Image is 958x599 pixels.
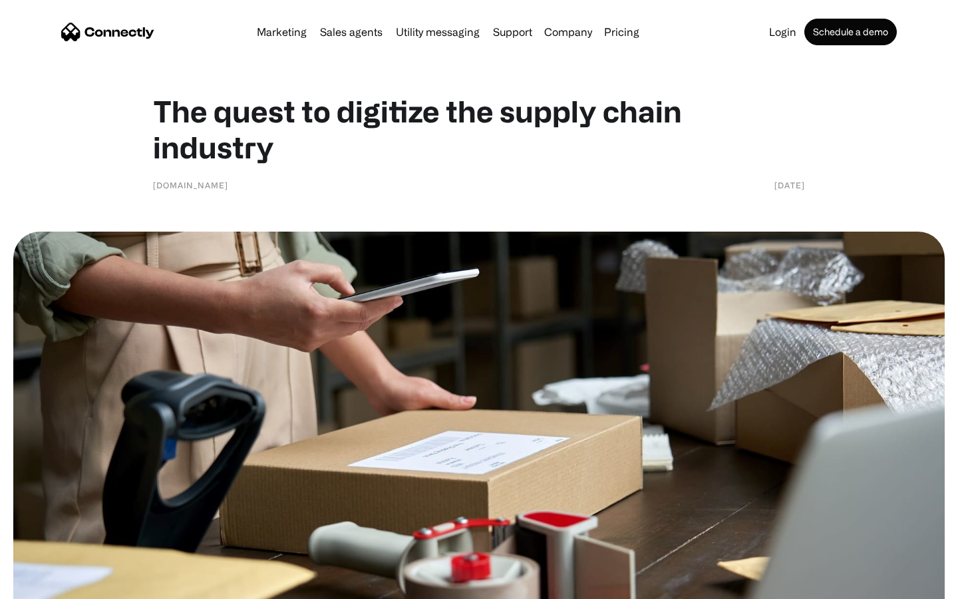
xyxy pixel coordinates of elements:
[804,19,897,45] a: Schedule a demo
[764,27,802,37] a: Login
[153,93,805,165] h1: The quest to digitize the supply chain industry
[13,576,80,594] aside: Language selected: English
[544,23,592,41] div: Company
[251,27,312,37] a: Marketing
[774,178,805,192] div: [DATE]
[599,27,645,37] a: Pricing
[315,27,388,37] a: Sales agents
[391,27,485,37] a: Utility messaging
[488,27,538,37] a: Support
[27,576,80,594] ul: Language list
[153,178,228,192] div: [DOMAIN_NAME]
